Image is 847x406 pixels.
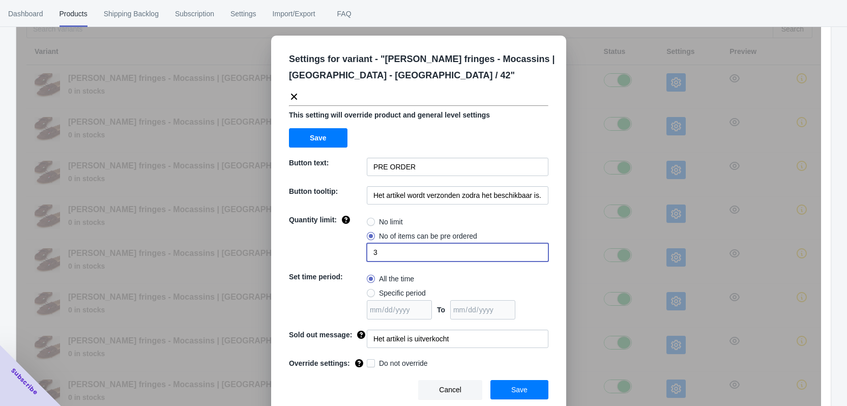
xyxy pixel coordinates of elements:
[230,1,256,27] span: Settings
[289,216,337,224] span: Quantity limit:
[60,1,87,27] span: Products
[332,1,357,27] span: FAQ
[439,386,461,394] span: Cancel
[437,306,445,314] span: To
[289,128,347,148] button: Save
[310,134,327,142] span: Save
[289,331,352,339] span: Sold out message:
[490,380,548,399] button: Save
[273,1,315,27] span: Import/Export
[379,274,414,284] span: All the time
[379,217,403,227] span: No limit
[289,111,490,119] span: This setting will override product and general level settings
[289,187,338,195] span: Button tooltip:
[104,1,159,27] span: Shipping Backlog
[379,231,477,241] span: No of items can be pre ordered
[8,1,43,27] span: Dashboard
[511,386,528,394] span: Save
[418,380,482,399] button: Cancel
[289,359,350,367] span: Override settings:
[175,1,214,27] span: Subscription
[379,288,426,298] span: Specific period
[379,358,428,368] span: Do not override
[289,51,557,83] p: Settings for variant - " [PERSON_NAME] fringes - Mocassins | [GEOGRAPHIC_DATA] - [GEOGRAPHIC_DATA...
[289,273,343,281] span: Set time period:
[289,159,329,167] span: Button text:
[9,366,40,397] span: Subscribe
